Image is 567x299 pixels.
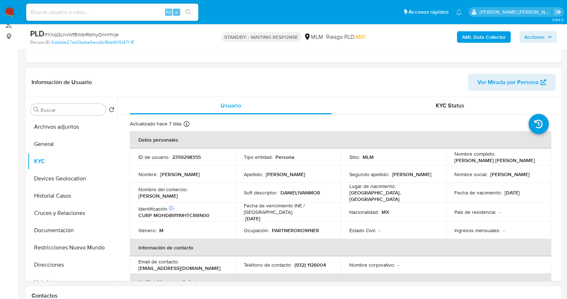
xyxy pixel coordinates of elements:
[280,189,320,196] p: DANIELIVANMOR
[130,131,551,148] th: Datos personales
[272,227,319,234] p: PARTNEROROWNER
[28,222,117,239] button: Documentación
[398,262,399,268] p: -
[454,227,500,234] p: Ingresos mensuales :
[294,262,326,268] p: (932) 1126004
[172,154,201,160] p: 2359298355
[221,32,301,42] p: STANDBY - WAITING RESPONSE
[130,120,182,127] p: Actualizado hace 7 días
[138,258,179,265] p: Email de contacto :
[130,239,551,256] th: Información de contacto
[28,118,117,135] button: Archivos adjuntos
[244,171,263,178] p: Apellido :
[499,209,500,215] p: -
[456,9,462,15] a: Notificaciones
[244,189,278,196] p: Soft descriptor :
[32,79,92,86] h1: Información de Usuario
[166,9,171,15] span: Alt
[519,31,557,43] button: Acciones
[244,154,273,160] p: Tipo entidad :
[28,204,117,222] button: Cruces y Relaciones
[462,31,506,43] b: AML Data Collector
[138,186,188,193] p: Nombre del comercio :
[408,8,449,16] span: Accesos rápidos
[33,107,39,112] button: Buscar
[454,157,535,164] p: [PERSON_NAME] [PERSON_NAME]
[457,31,511,43] button: AML Data Collector
[349,171,389,178] p: Segundo apellido :
[244,262,292,268] p: Teléfono de contacto :
[28,187,117,204] button: Historial Casos
[479,9,552,15] p: baltazar.cabreradupeyron@mercadolibre.com.mx
[349,209,379,215] p: Nacionalidad :
[349,189,435,202] p: [GEOGRAPHIC_DATA], [GEOGRAPHIC_DATA]
[28,239,117,256] button: Restricciones Nuevo Mundo
[244,227,269,234] p: Ocupación :
[392,171,431,178] p: [PERSON_NAME]
[454,151,495,157] p: Nombre completo :
[160,171,200,178] p: [PERSON_NAME]
[181,7,195,17] button: search-icon
[175,9,178,15] span: s
[138,193,178,199] p: [PERSON_NAME]
[349,183,396,189] p: Lugar de nacimiento :
[356,33,366,41] span: MID
[28,153,117,170] button: KYC
[554,8,562,16] a: Salir
[503,227,505,234] p: -
[138,265,221,271] p: [EMAIL_ADDRESS][DOMAIN_NAME]
[552,17,563,23] span: 3.156.0
[468,74,556,91] button: Ver Mirada por Persona
[51,39,134,46] a: 6dddde27eb0bebe6ecd4cf8de906f47f
[44,31,119,38] span: # XXqQLhxWfBWbrRdmyOnnHVje
[28,256,117,273] button: Direcciones
[130,273,551,291] th: Verificación y cumplimiento
[349,154,360,160] p: Sitio :
[30,39,50,46] b: Person ID
[524,31,545,43] span: Acciones
[490,171,530,178] p: [PERSON_NAME]
[26,8,198,17] input: Buscar usuario o caso...
[304,33,323,41] div: MLM
[477,74,539,91] span: Ver Mirada por Persona
[266,171,305,178] p: [PERSON_NAME]
[28,170,117,187] button: Devices Geolocation
[326,33,366,41] span: Riesgo PLD:
[138,212,209,218] p: CURP MOHD891119HTCRRN00
[454,189,502,196] p: Fecha de nacimiento :
[138,154,169,160] p: ID de usuario :
[454,209,496,215] p: País de residencia :
[275,154,294,160] p: Persona
[221,101,241,110] span: Usuario
[349,227,376,234] p: Estado Civil :
[138,227,156,234] p: Género :
[382,209,389,215] p: MX
[245,215,260,222] p: [DATE]
[138,206,175,212] p: Identificación :
[30,28,44,39] b: PLD
[349,262,395,268] p: Nombre corporativo :
[436,101,464,110] span: KYC Status
[28,135,117,153] button: General
[505,189,520,196] p: [DATE]
[41,107,103,113] input: Buscar
[454,171,487,178] p: Nombre social :
[28,273,117,291] button: Lista Interna
[244,202,332,215] p: Fecha de vencimiento INE / [GEOGRAPHIC_DATA] :
[109,107,114,115] button: Volver al orden por defecto
[363,154,374,160] p: MLM
[379,227,380,234] p: -
[138,171,157,178] p: Nombre :
[159,227,164,234] p: M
